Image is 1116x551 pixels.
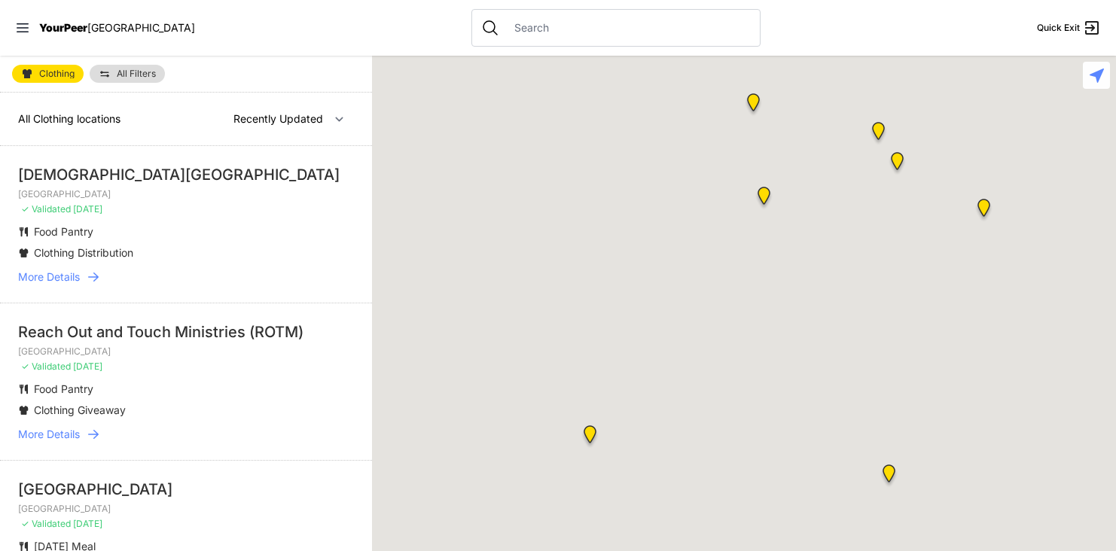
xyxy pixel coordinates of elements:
[18,479,354,500] div: [GEOGRAPHIC_DATA]
[34,225,93,238] span: Food Pantry
[39,69,75,78] span: Clothing
[117,69,156,78] span: All Filters
[18,321,354,342] div: Reach Out and Touch Ministries (ROTM)
[73,361,102,372] span: [DATE]
[34,246,133,259] span: Clothing Distribution
[21,203,71,215] span: ✓ Validated
[1037,22,1080,34] span: Quick Exit
[39,21,87,34] span: YourPeer
[18,188,354,200] p: [GEOGRAPHIC_DATA]
[73,203,102,215] span: [DATE]
[18,346,354,358] p: [GEOGRAPHIC_DATA]
[869,122,888,146] div: Uptown/Harlem DYCD Youth Drop-in Center
[755,187,773,211] div: The Cathedral Church of St. John the Divine
[974,199,993,223] div: Main Location
[505,20,751,35] input: Search
[18,427,80,442] span: More Details
[21,361,71,372] span: ✓ Validated
[18,112,120,125] span: All Clothing locations
[1037,19,1101,37] a: Quick Exit
[34,382,93,395] span: Food Pantry
[18,269,80,285] span: More Details
[18,164,354,185] div: [DEMOGRAPHIC_DATA][GEOGRAPHIC_DATA]
[880,464,898,489] div: Avenue Church
[18,503,354,515] p: [GEOGRAPHIC_DATA]
[21,518,71,529] span: ✓ Validated
[744,93,763,117] div: Manhattan
[12,65,84,83] a: Clothing
[73,518,102,529] span: [DATE]
[34,403,126,416] span: Clothing Giveaway
[18,427,354,442] a: More Details
[18,269,354,285] a: More Details
[39,23,195,32] a: YourPeer[GEOGRAPHIC_DATA]
[90,65,165,83] a: All Filters
[87,21,195,34] span: [GEOGRAPHIC_DATA]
